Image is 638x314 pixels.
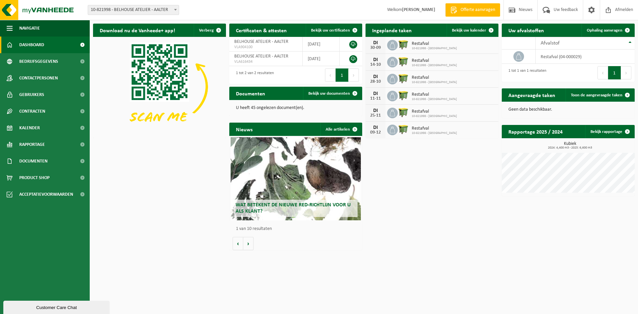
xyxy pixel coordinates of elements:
[236,106,356,110] p: U heeft 45 ongelezen document(en).
[505,142,635,150] h3: Kubiek
[412,41,457,47] span: Restafval
[369,130,382,135] div: 09-12
[19,20,40,37] span: Navigatie
[402,7,435,12] strong: [PERSON_NAME]
[412,80,457,84] span: 10-821998 - [GEOGRAPHIC_DATA]
[311,28,350,33] span: Bekijk uw certificaten
[19,186,73,203] span: Acceptatievoorwaarden
[325,68,336,82] button: Previous
[505,65,546,80] div: 1 tot 1 van 1 resultaten
[608,66,621,79] button: 1
[336,68,349,82] button: 1
[303,87,362,100] a: Bekijk uw documenten
[303,37,340,52] td: [DATE]
[369,40,382,46] div: DI
[19,86,44,103] span: Gebruikers
[508,107,628,112] p: Geen data beschikbaar.
[234,59,297,64] span: VLA616434
[93,24,182,37] h2: Download nu de Vanheede+ app!
[412,97,457,101] span: 10-821998 - [GEOGRAPHIC_DATA]
[88,5,179,15] span: 10-821998 - BELHOUSE ATELIER - AALTER
[398,39,409,50] img: WB-1100-HPE-GN-50
[369,74,382,79] div: DI
[229,24,293,37] h2: Certificaten & attesten
[571,93,622,97] span: Toon de aangevraagde taken
[369,125,382,130] div: DI
[459,7,497,13] span: Offerte aanvragen
[229,87,272,100] h2: Documenten
[19,153,48,169] span: Documenten
[536,50,635,64] td: restafval (04-000029)
[412,114,457,118] span: 10-821998 - [GEOGRAPHIC_DATA]
[541,41,560,46] span: Afvalstof
[369,113,382,118] div: 25-11
[93,37,226,137] img: Download de VHEPlus App
[621,66,631,79] button: Next
[308,91,350,96] span: Bekijk uw documenten
[234,45,297,50] span: VLA904100
[369,96,382,101] div: 11-11
[303,52,340,66] td: [DATE]
[236,227,359,231] p: 1 van 10 resultaten
[233,68,274,82] div: 1 tot 2 van 2 resultaten
[412,63,457,67] span: 10-821998 - [GEOGRAPHIC_DATA]
[398,56,409,67] img: WB-1100-HPE-GN-50
[243,237,254,250] button: Volgende
[398,73,409,84] img: WB-1100-HPE-GN-50
[369,79,382,84] div: 28-10
[349,68,359,82] button: Next
[369,62,382,67] div: 14-10
[502,88,562,101] h2: Aangevraagde taken
[412,109,457,114] span: Restafval
[229,123,259,136] h2: Nieuws
[587,28,622,33] span: Ophaling aanvragen
[194,24,225,37] button: Verberg
[366,24,418,37] h2: Ingeplande taken
[452,28,486,33] span: Bekijk uw kalender
[398,90,409,101] img: WB-1100-HPE-GN-50
[306,24,362,37] a: Bekijk uw certificaten
[369,57,382,62] div: DI
[236,202,351,214] span: Wat betekent de nieuwe RED-richtlijn voor u als klant?
[234,39,288,44] span: BELHOUSE ATELIER - AALTER
[19,169,50,186] span: Product Shop
[19,103,45,120] span: Contracten
[502,24,551,37] h2: Uw afvalstoffen
[19,53,58,70] span: Bedrijfsgegevens
[447,24,498,37] a: Bekijk uw kalender
[3,299,111,314] iframe: chat widget
[19,120,40,136] span: Kalender
[234,54,288,59] span: BELHOUSE ATELIER - AALTER
[582,24,634,37] a: Ophaling aanvragen
[505,146,635,150] span: 2024: 4,400 m3 - 2025: 6,600 m3
[369,108,382,113] div: DI
[19,37,44,53] span: Dashboard
[412,47,457,51] span: 10-821998 - [GEOGRAPHIC_DATA]
[369,91,382,96] div: DI
[412,58,457,63] span: Restafval
[369,46,382,50] div: 30-09
[566,88,634,102] a: Toon de aangevraagde taken
[445,3,500,17] a: Offerte aanvragen
[412,75,457,80] span: Restafval
[231,137,361,220] a: Wat betekent de nieuwe RED-richtlijn voor u als klant?
[412,92,457,97] span: Restafval
[502,125,569,138] h2: Rapportage 2025 / 2024
[398,107,409,118] img: WB-1100-HPE-GN-50
[19,70,58,86] span: Contactpersonen
[233,237,243,250] button: Vorige
[199,28,214,33] span: Verberg
[412,131,457,135] span: 10-821998 - [GEOGRAPHIC_DATA]
[19,136,45,153] span: Rapportage
[585,125,634,138] a: Bekijk rapportage
[597,66,608,79] button: Previous
[320,123,362,136] a: Alle artikelen
[412,126,457,131] span: Restafval
[398,124,409,135] img: WB-1100-HPE-GN-50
